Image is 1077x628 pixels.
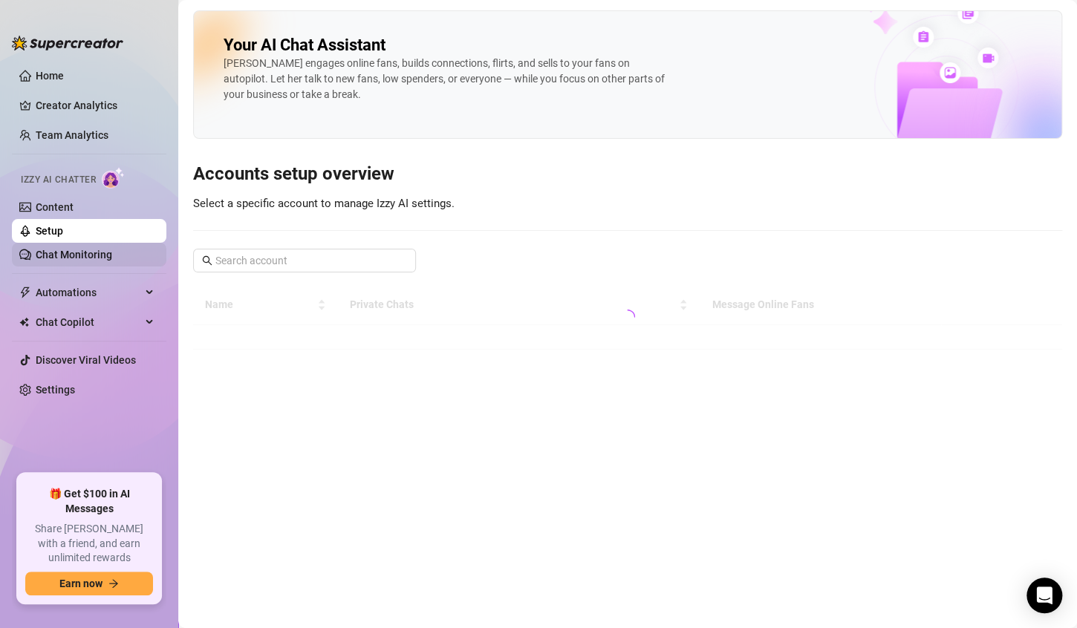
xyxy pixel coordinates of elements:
span: loading [620,310,635,324]
div: [PERSON_NAME] engages online fans, builds connections, flirts, and sells to your fans on autopilo... [224,56,669,102]
div: Open Intercom Messenger [1026,578,1062,613]
span: Select a specific account to manage Izzy AI settings. [193,197,455,210]
span: Izzy AI Chatter [21,173,96,187]
button: Earn nowarrow-right [25,572,153,595]
a: Chat Monitoring [36,249,112,261]
a: Team Analytics [36,129,108,141]
h3: Accounts setup overview [193,163,1062,186]
img: AI Chatter [102,167,125,189]
span: arrow-right [108,578,119,589]
span: 🎁 Get $100 in AI Messages [25,487,153,516]
input: Search account [215,252,395,269]
span: Automations [36,281,141,304]
span: Chat Copilot [36,310,141,334]
a: Discover Viral Videos [36,354,136,366]
span: Earn now [59,578,103,589]
a: Home [36,70,64,82]
img: logo-BBDzfeDw.svg [12,36,123,50]
a: Setup [36,225,63,237]
span: search [202,255,212,266]
img: Chat Copilot [19,317,29,327]
a: Creator Analytics [36,94,154,117]
span: Share [PERSON_NAME] with a friend, and earn unlimited rewards [25,522,153,566]
a: Content [36,201,74,213]
span: thunderbolt [19,287,31,298]
h2: Your AI Chat Assistant [224,35,385,56]
a: Settings [36,384,75,396]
